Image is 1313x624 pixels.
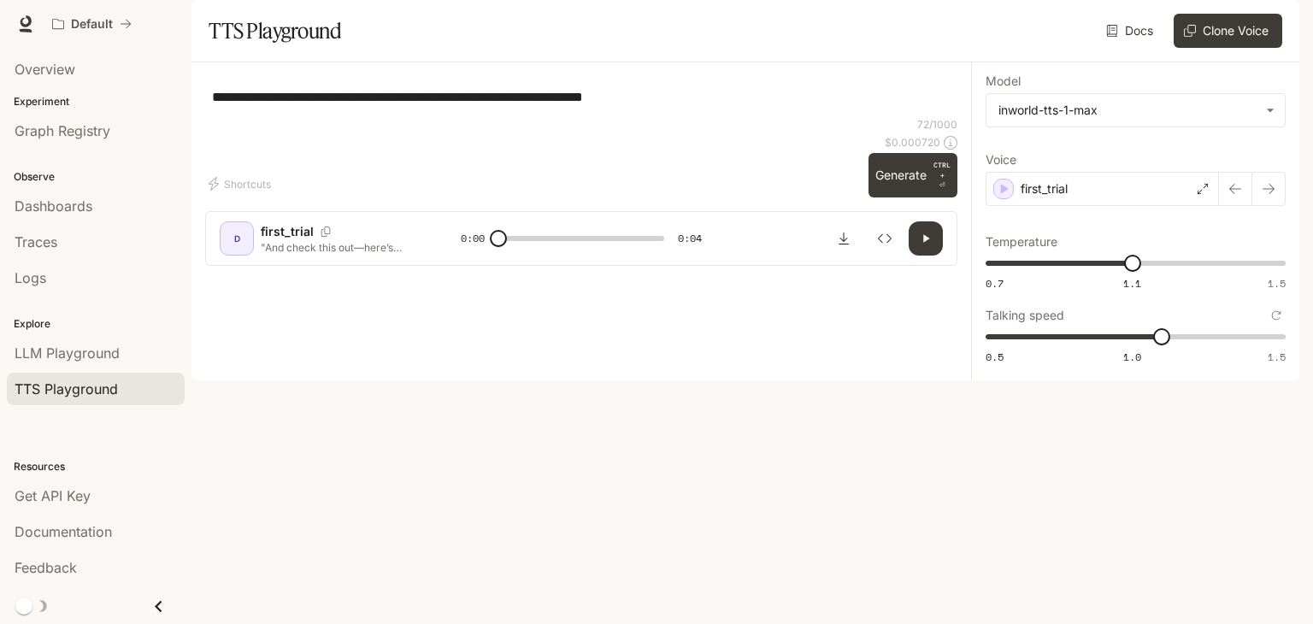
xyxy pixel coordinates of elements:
h1: TTS Playground [209,14,341,48]
p: 72 / 1000 [917,117,957,132]
div: D [223,225,250,252]
button: Shortcuts [205,170,278,197]
span: 0:00 [461,230,485,247]
p: Talking speed [986,309,1064,321]
button: Clone Voice [1174,14,1282,48]
div: inworld-tts-1-max [986,94,1285,127]
span: 1.5 [1268,350,1286,364]
p: Temperature [986,236,1057,248]
p: CTRL + [933,160,951,180]
p: $ 0.000720 [885,135,940,150]
span: 1.5 [1268,276,1286,291]
a: Docs [1103,14,1160,48]
p: Voice [986,154,1016,166]
span: 1.0 [1123,350,1141,364]
span: 0:04 [678,230,702,247]
p: Model [986,75,1021,87]
p: Default [71,17,113,32]
p: first_trial [261,223,314,240]
div: inworld-tts-1-max [998,102,1257,119]
button: Copy Voice ID [314,227,338,237]
p: first_trial [1021,180,1068,197]
span: 0.7 [986,276,1004,291]
p: "And check this out—here’s another cool feature called AI Room Planner!" [261,240,420,255]
button: GenerateCTRL +⏎ [868,153,957,197]
button: Download audio [827,221,861,256]
span: 0.5 [986,350,1004,364]
span: 1.1 [1123,276,1141,291]
p: ⏎ [933,160,951,191]
button: Reset to default [1267,306,1286,325]
button: Inspect [868,221,902,256]
button: All workspaces [44,7,139,41]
